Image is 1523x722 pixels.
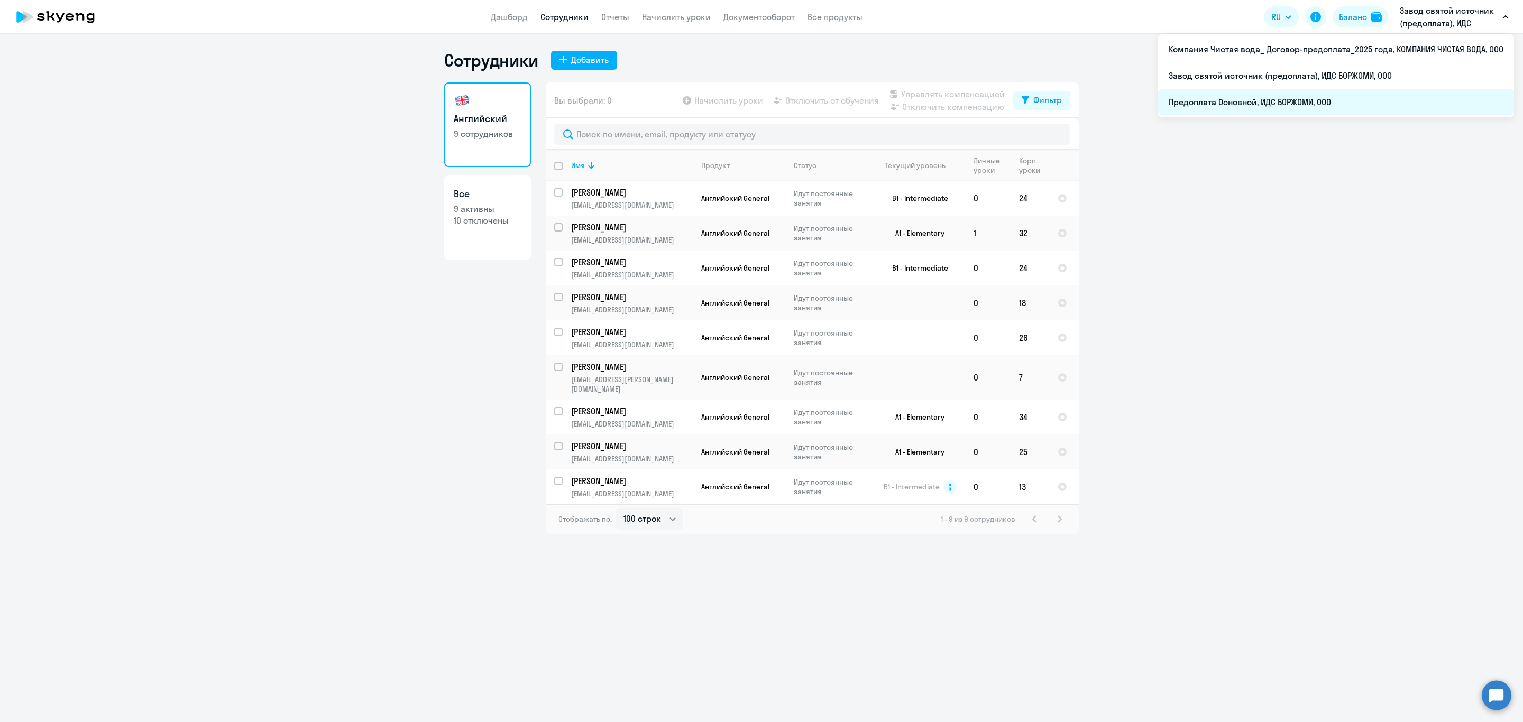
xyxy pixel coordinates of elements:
[454,203,521,215] p: 9 активны
[491,12,528,22] a: Дашборд
[444,50,538,71] h1: Сотрудники
[701,228,769,238] span: Английский General
[701,193,769,203] span: Английский General
[965,355,1011,400] td: 0
[794,189,866,208] p: Идут постоянные занятия
[1019,156,1049,175] div: Корп. уроки
[571,270,692,280] p: [EMAIL_ADDRESS][DOMAIN_NAME]
[540,12,589,22] a: Сотрудники
[1333,6,1388,27] button: Балансbalance
[1011,320,1049,355] td: 26
[701,482,769,492] span: Английский General
[974,156,1003,175] div: Личные уроки
[571,161,692,170] div: Имя
[794,161,816,170] div: Статус
[601,12,629,22] a: Отчеты
[1011,434,1049,469] td: 25
[965,251,1011,285] td: 0
[1011,181,1049,216] td: 24
[794,258,866,277] p: Идут постоянные занятия
[571,440,691,452] p: [PERSON_NAME]
[1011,355,1049,400] td: 7
[571,161,585,170] div: Имя
[867,181,965,216] td: B1 - Intermediate
[794,408,866,427] p: Идут постоянные занятия
[701,161,785,170] div: Продукт
[571,221,692,233] a: [PERSON_NAME]
[571,305,692,314] p: [EMAIL_ADDRESS][DOMAIN_NAME]
[571,291,692,303] a: [PERSON_NAME]
[965,469,1011,504] td: 0
[701,447,769,457] span: Английский General
[454,187,521,201] h3: Все
[808,12,863,22] a: Все продукты
[701,161,730,170] div: Продукт
[1264,6,1299,27] button: RU
[571,440,692,452] a: [PERSON_NAME]
[571,419,692,429] p: [EMAIL_ADDRESS][DOMAIN_NAME]
[1158,34,1514,117] ul: RU
[444,175,531,260] a: Все9 активны10 отключены
[454,215,521,226] p: 10 отключены
[794,477,866,496] p: Идут постоянные занятия
[571,221,691,233] p: [PERSON_NAME]
[571,256,692,268] a: [PERSON_NAME]
[965,434,1011,469] td: 0
[571,291,691,303] p: [PERSON_NAME]
[867,434,965,469] td: A1 - Elementary
[941,514,1015,524] span: 1 - 9 из 9 сотрудников
[965,216,1011,251] td: 1
[1011,216,1049,251] td: 32
[794,161,866,170] div: Статус
[965,285,1011,320] td: 0
[1011,469,1049,504] td: 13
[571,405,692,417] a: [PERSON_NAME]
[965,400,1011,434] td: 0
[885,161,946,170] div: Текущий уровень
[1011,285,1049,320] td: 18
[794,328,866,347] p: Идут постоянные занятия
[571,326,692,338] a: [PERSON_NAME]
[554,94,612,107] span: Вы выбрали: 0
[558,514,612,524] span: Отображать по:
[1371,12,1382,22] img: balance
[571,256,691,268] p: [PERSON_NAME]
[571,475,691,487] p: [PERSON_NAME]
[1011,251,1049,285] td: 24
[571,200,692,210] p: [EMAIL_ADDRESS][DOMAIN_NAME]
[1019,156,1042,175] div: Корп. уроки
[571,454,692,464] p: [EMAIL_ADDRESS][DOMAIN_NAME]
[571,340,692,349] p: [EMAIL_ADDRESS][DOMAIN_NAME]
[571,53,609,66] div: Добавить
[571,187,692,198] a: [PERSON_NAME]
[794,368,866,387] p: Идут постоянные занятия
[1271,11,1281,23] span: RU
[571,405,691,417] p: [PERSON_NAME]
[642,12,711,22] a: Начислить уроки
[794,224,866,243] p: Идут постоянные занятия
[454,112,521,126] h3: Английский
[571,361,692,373] a: [PERSON_NAME]
[1013,91,1070,110] button: Фильтр
[701,373,769,382] span: Английский General
[1339,11,1367,23] div: Баланс
[1033,94,1062,106] div: Фильтр
[701,298,769,308] span: Английский General
[554,124,1070,145] input: Поиск по имени, email, продукту или статусу
[571,235,692,245] p: [EMAIL_ADDRESS][DOMAIN_NAME]
[571,375,692,394] p: [EMAIL_ADDRESS][PERSON_NAME][DOMAIN_NAME]
[454,128,521,140] p: 9 сотрудников
[875,161,965,170] div: Текущий уровень
[867,400,965,434] td: A1 - Elementary
[794,442,866,461] p: Идут постоянные занятия
[571,475,692,487] a: [PERSON_NAME]
[571,361,691,373] p: [PERSON_NAME]
[723,12,795,22] a: Документооборот
[571,187,691,198] p: [PERSON_NAME]
[444,82,531,167] a: Английский9 сотрудников
[1011,400,1049,434] td: 34
[701,333,769,343] span: Английский General
[571,489,692,498] p: [EMAIL_ADDRESS][DOMAIN_NAME]
[1400,4,1498,30] p: Завод святой источник (предоплата), ИДС БОРЖОМИ, ООО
